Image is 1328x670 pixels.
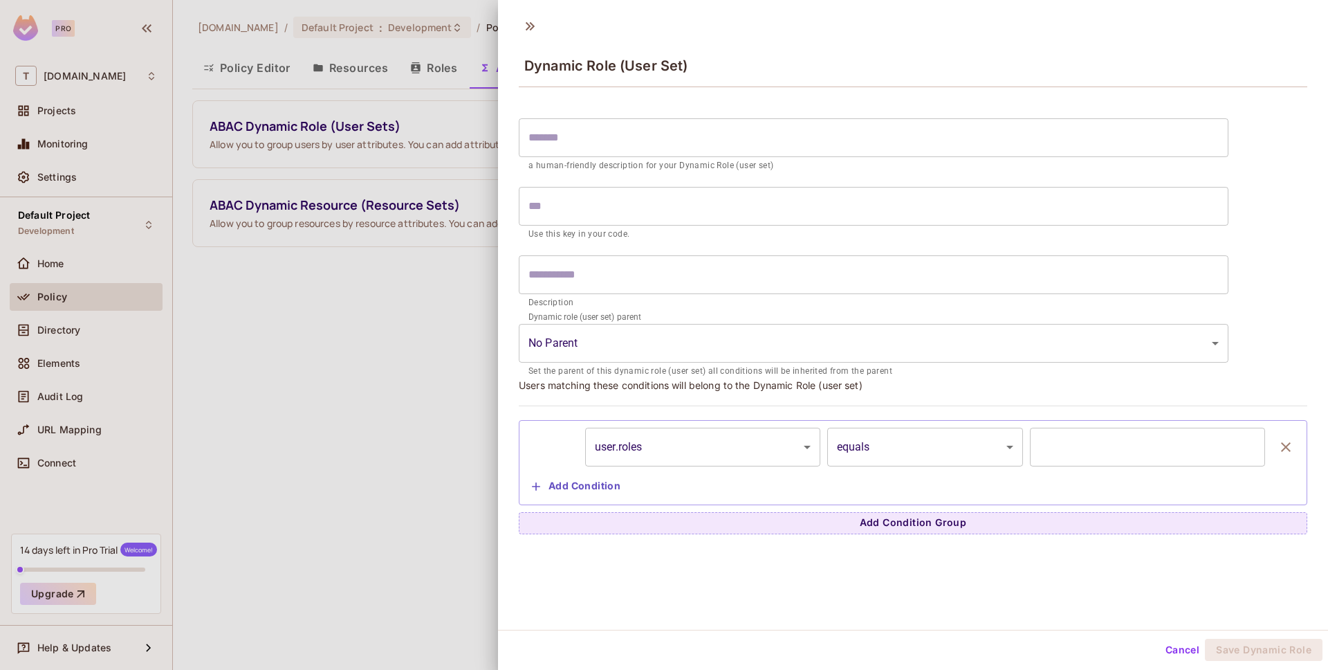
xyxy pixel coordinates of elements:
label: Dynamic role (user set) parent [528,311,640,323]
p: a human-friendly description for your Dynamic Role (user set) [528,159,1219,173]
p: Users matching these conditions will belong to the Dynamic Role (user set) [519,379,1307,392]
p: Use this key in your code. [528,228,1219,242]
p: Set the parent of this dynamic role (user set) all conditions will be inherited from the parent [528,365,1219,379]
button: Cancel [1160,639,1205,661]
div: equals [827,428,1024,467]
p: Description [528,296,1219,310]
div: user.roles [585,428,820,467]
button: Add Condition [526,476,626,498]
div: Without label [519,324,1228,363]
span: Dynamic Role (User Set) [524,57,688,74]
button: Save Dynamic Role [1205,639,1322,661]
button: Add Condition Group [519,512,1307,534]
